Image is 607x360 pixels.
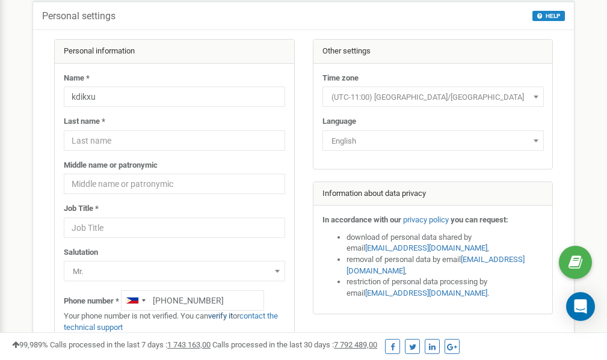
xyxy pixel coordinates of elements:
[64,296,119,307] label: Phone number *
[64,174,285,194] input: Middle name or patronymic
[365,288,487,297] a: [EMAIL_ADDRESS][DOMAIN_NAME]
[322,130,544,151] span: English
[403,215,449,224] a: privacy policy
[64,160,158,171] label: Middle name or patronymic
[347,232,544,254] li: download of personal data shared by email ,
[334,340,377,349] u: 7 792 489,00
[122,291,149,310] div: Telephone country code
[50,340,211,349] span: Calls processed in the last 7 days :
[12,340,48,349] span: 99,989%
[64,73,90,84] label: Name *
[64,203,99,215] label: Job Title *
[42,11,116,22] h5: Personal settings
[347,254,544,276] li: removal of personal data by email ,
[322,116,356,127] label: Language
[313,40,553,64] div: Other settings
[64,311,278,332] a: contact the technical support
[55,40,294,64] div: Personal information
[64,130,285,151] input: Last name
[327,89,540,106] span: (UTC-11:00) Pacific/Midway
[121,290,264,311] input: +1-800-555-55-55
[347,276,544,299] li: restriction of personal data processing by email .
[68,263,281,280] span: Mr.
[167,340,211,349] u: 1 743 163,00
[322,215,401,224] strong: In accordance with our
[64,311,285,333] p: Your phone number is not verified. You can or
[566,292,595,321] div: Open Intercom Messenger
[212,340,377,349] span: Calls processed in the last 30 days :
[64,218,285,238] input: Job Title
[208,311,233,320] a: verify it
[365,243,487,252] a: [EMAIL_ADDRESS][DOMAIN_NAME]
[64,261,285,281] span: Mr.
[532,11,565,21] button: HELP
[64,247,98,258] label: Salutation
[451,215,508,224] strong: you can request:
[64,116,105,127] label: Last name *
[322,73,359,84] label: Time zone
[347,255,525,275] a: [EMAIL_ADDRESS][DOMAIN_NAME]
[313,182,553,206] div: Information about data privacy
[327,133,540,150] span: English
[64,87,285,107] input: Name
[322,87,544,107] span: (UTC-11:00) Pacific/Midway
